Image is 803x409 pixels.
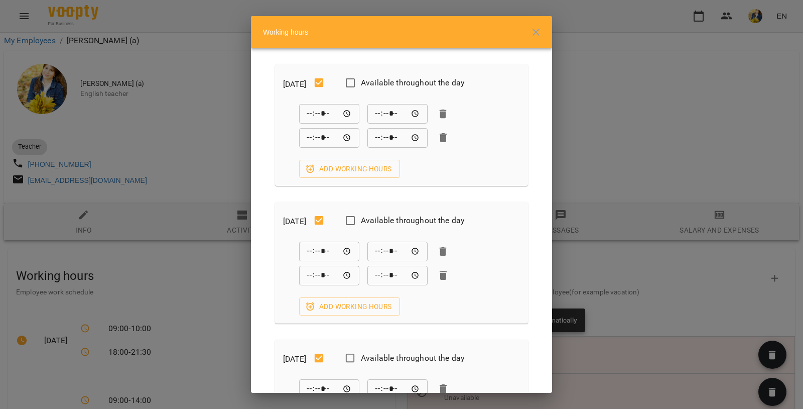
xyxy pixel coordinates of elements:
div: To [367,379,428,399]
span: Available throughout the day [361,352,464,364]
span: Available throughout the day [361,77,464,89]
h6: [DATE] [283,352,306,366]
div: From [299,242,359,262]
div: From [299,128,359,148]
button: Delete [436,244,451,259]
button: Delete [436,268,451,283]
div: From [299,265,359,285]
span: Add working hours [307,163,392,175]
div: Working hours [251,16,552,48]
div: From [299,104,359,124]
div: From [299,379,359,399]
h6: [DATE] [283,77,306,91]
button: Add working hours [299,160,400,178]
button: Delete [436,381,451,396]
div: To [367,242,428,262]
span: Add working hours [307,300,392,313]
h6: [DATE] [283,215,306,229]
span: Available throughout the day [361,215,464,227]
div: To [367,104,428,124]
button: Add working hours [299,297,400,316]
button: Delete [436,107,451,122]
button: Delete [436,130,451,145]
